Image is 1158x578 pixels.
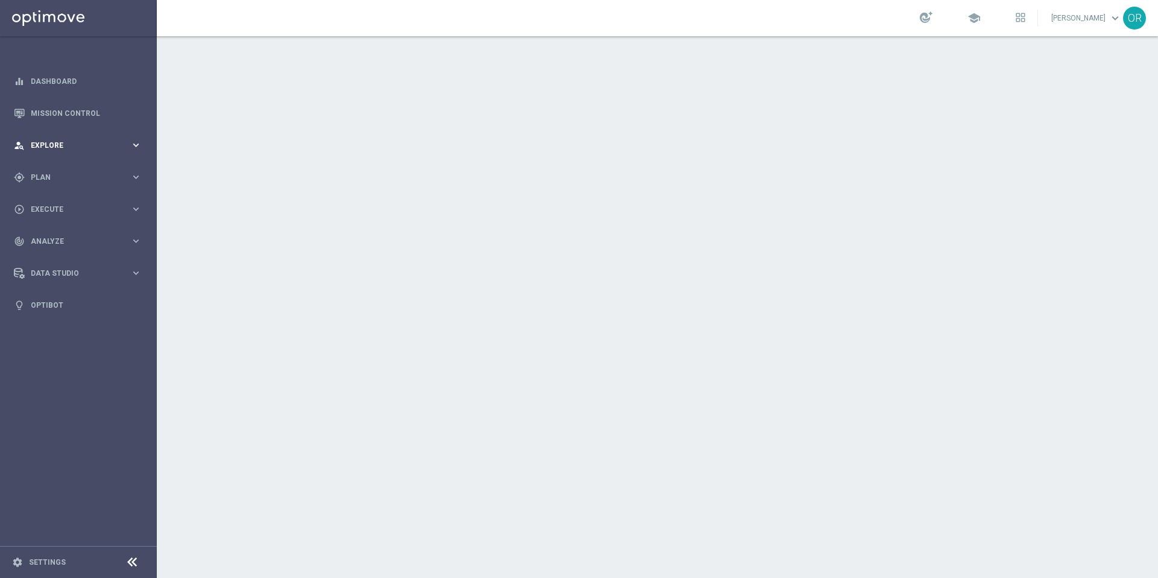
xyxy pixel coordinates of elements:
[1050,9,1123,27] a: [PERSON_NAME]keyboard_arrow_down
[13,237,142,246] button: track_changes Analyze keyboard_arrow_right
[31,174,130,181] span: Plan
[31,65,142,97] a: Dashboard
[130,235,142,247] i: keyboard_arrow_right
[14,289,142,321] div: Optibot
[14,97,142,129] div: Mission Control
[12,557,23,568] i: settings
[13,300,142,310] button: lightbulb Optibot
[31,142,130,149] span: Explore
[31,289,142,321] a: Optibot
[1123,7,1146,30] div: OR
[14,236,25,247] i: track_changes
[1109,11,1122,25] span: keyboard_arrow_down
[14,300,25,311] i: lightbulb
[14,204,25,215] i: play_circle_outline
[14,172,130,183] div: Plan
[14,140,130,151] div: Explore
[13,77,142,86] button: equalizer Dashboard
[13,205,142,214] button: play_circle_outline Execute keyboard_arrow_right
[31,238,130,245] span: Analyze
[14,268,130,279] div: Data Studio
[130,203,142,215] i: keyboard_arrow_right
[14,172,25,183] i: gps_fixed
[31,270,130,277] span: Data Studio
[29,559,66,566] a: Settings
[14,76,25,87] i: equalizer
[13,268,142,278] button: Data Studio keyboard_arrow_right
[14,140,25,151] i: person_search
[130,267,142,279] i: keyboard_arrow_right
[14,65,142,97] div: Dashboard
[13,141,142,150] button: person_search Explore keyboard_arrow_right
[14,204,130,215] div: Execute
[967,11,981,25] span: school
[14,236,130,247] div: Analyze
[13,109,142,118] button: Mission Control
[130,139,142,151] i: keyboard_arrow_right
[13,173,142,182] button: gps_fixed Plan keyboard_arrow_right
[31,97,142,129] a: Mission Control
[31,206,130,213] span: Execute
[130,171,142,183] i: keyboard_arrow_right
